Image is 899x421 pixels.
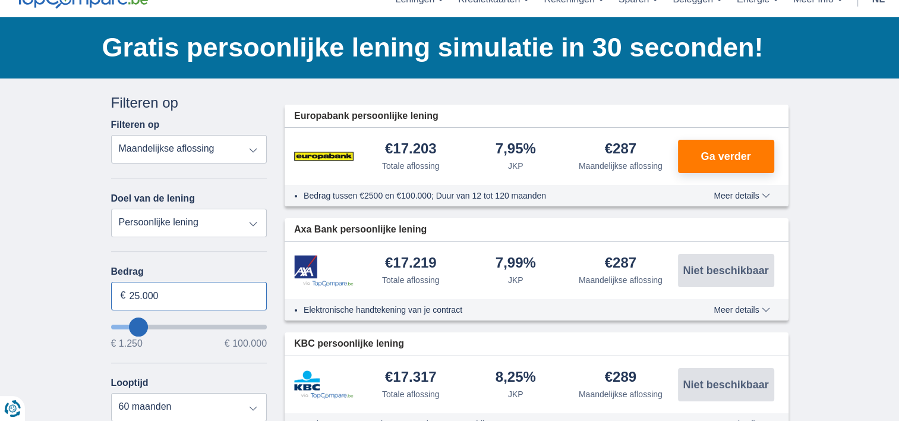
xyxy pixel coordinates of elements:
img: product.pl.alt Axa Bank [294,255,354,287]
div: Totale aflossing [382,388,440,400]
div: €287 [605,256,636,272]
span: Meer details [714,306,769,314]
span: € [121,289,126,303]
button: Ga verder [678,140,774,173]
span: € 1.250 [111,339,143,348]
div: Totale aflossing [382,160,440,172]
div: 8,25% [496,370,536,386]
div: Maandelijkse aflossing [579,388,663,400]
div: Maandelijkse aflossing [579,274,663,286]
span: Ga verder [701,151,750,162]
li: Elektronische handtekening van je contract [304,304,670,316]
img: product.pl.alt KBC [294,370,354,399]
div: JKP [508,388,523,400]
span: KBC persoonlijke lening [294,337,404,351]
img: product.pl.alt Europabank [294,142,354,171]
span: Meer details [714,191,769,200]
label: Bedrag [111,266,267,277]
li: Bedrag tussen €2500 en €100.000; Duur van 12 tot 120 maanden [304,190,670,202]
span: € 100.000 [225,339,267,348]
button: Niet beschikbaar [678,254,774,287]
button: Meer details [705,191,778,200]
div: €17.317 [385,370,437,386]
div: JKP [508,274,523,286]
span: Niet beschikbaar [683,265,768,276]
span: Europabank persoonlijke lening [294,109,439,123]
input: wantToBorrow [111,325,267,329]
label: Doel van de lening [111,193,195,204]
label: Looptijd [111,378,149,388]
div: €289 [605,370,636,386]
h1: Gratis persoonlijke lening simulatie in 30 seconden! [102,29,788,66]
div: €17.203 [385,142,437,158]
span: Axa Bank persoonlijke lening [294,223,427,237]
div: Filteren op [111,93,267,113]
span: Niet beschikbaar [683,379,768,390]
div: €287 [605,142,636,158]
button: Niet beschikbaar [678,368,774,401]
div: JKP [508,160,523,172]
button: Meer details [705,305,778,315]
div: €17.219 [385,256,437,272]
div: 7,95% [496,142,536,158]
div: 7,99% [496,256,536,272]
label: Filteren op [111,120,160,130]
div: Totale aflossing [382,274,440,286]
div: Maandelijkse aflossing [579,160,663,172]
